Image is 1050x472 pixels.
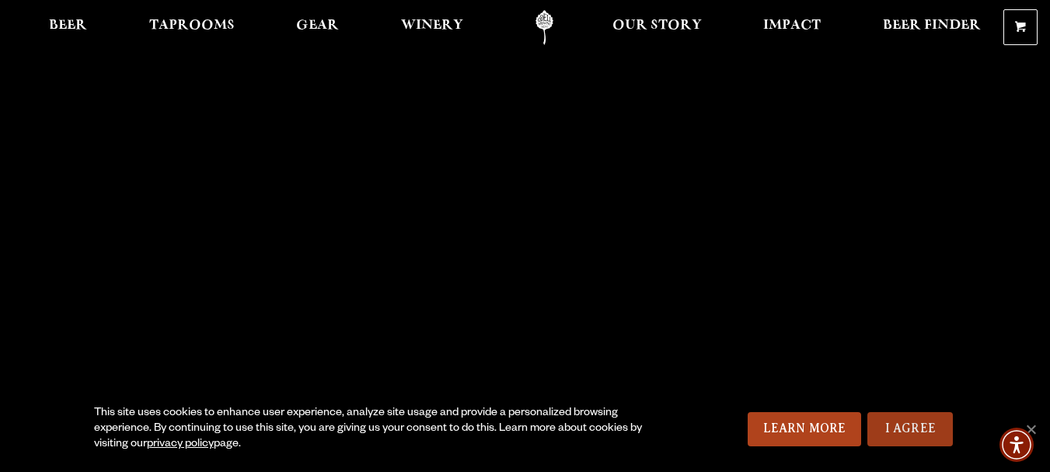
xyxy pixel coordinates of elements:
span: Impact [763,19,821,32]
a: Winery [391,10,473,45]
a: Impact [753,10,831,45]
span: Beer Finder [883,19,981,32]
a: Our Story [602,10,712,45]
span: Taprooms [149,19,235,32]
a: privacy policy [147,439,214,451]
a: I Agree [867,412,953,446]
span: Beer [49,19,87,32]
span: Gear [296,19,339,32]
a: Odell Home [515,10,574,45]
div: This site uses cookies to enhance user experience, analyze site usage and provide a personalized ... [94,406,678,453]
a: Gear [286,10,349,45]
div: Accessibility Menu [999,428,1034,462]
span: Winery [401,19,463,32]
a: Beer [39,10,97,45]
a: Learn More [748,412,862,446]
span: Our Story [612,19,702,32]
a: Beer Finder [873,10,991,45]
a: Taprooms [139,10,245,45]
